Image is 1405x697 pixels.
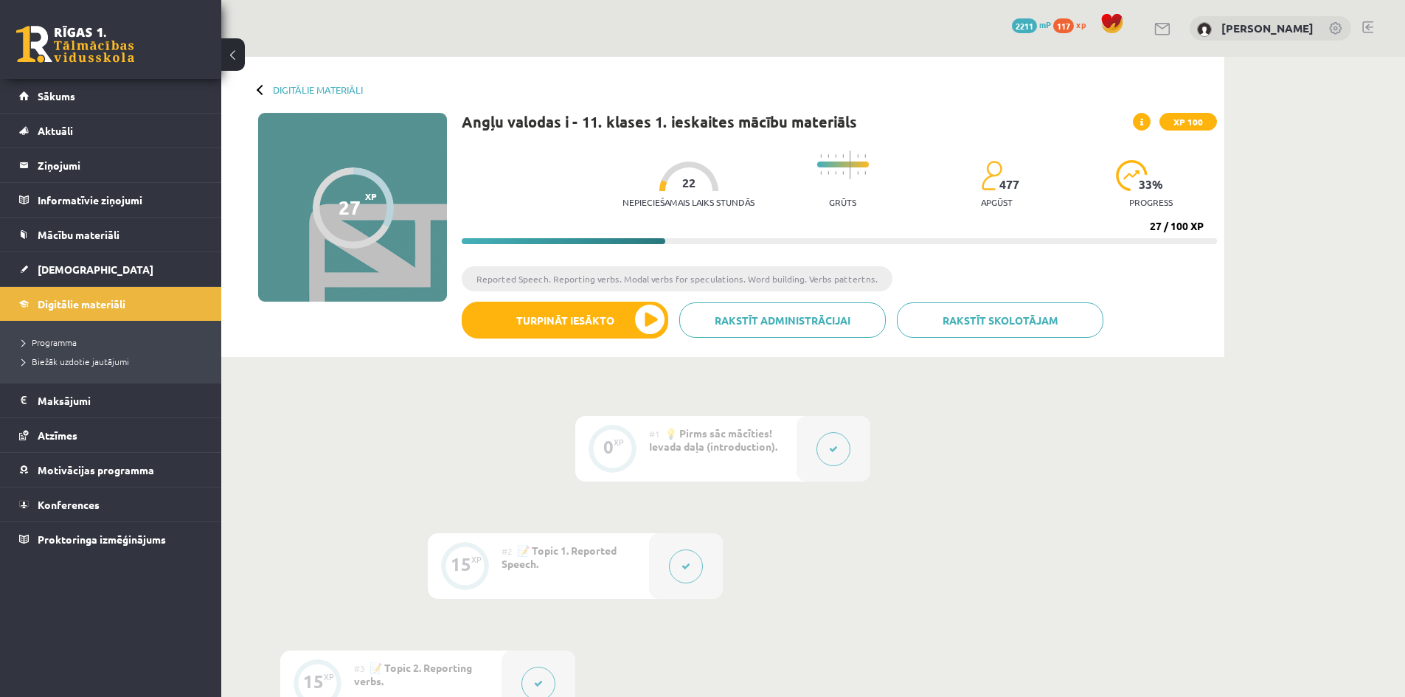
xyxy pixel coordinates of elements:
[679,302,886,338] a: Rakstīt administrācijai
[38,183,203,217] legend: Informatīvie ziņojumi
[502,545,513,557] span: #2
[981,197,1013,207] p: apgūst
[38,533,166,546] span: Proktoringa izmēģinājums
[38,148,203,182] legend: Ziņojumi
[273,84,363,95] a: Digitālie materiāli
[462,266,892,291] li: Reported Speech. Reporting verbs. Modal verbs for speculations. Word building. Verbs pattertns.
[19,384,203,417] a: Maksājumi
[614,438,624,446] div: XP
[857,171,858,175] img: icon-short-line-57e1e144782c952c97e751825c79c345078a6d821885a25fce030b3d8c18986b.svg
[38,498,100,511] span: Konferences
[1053,18,1093,30] a: 117 xp
[1129,197,1173,207] p: progress
[19,488,203,521] a: Konferences
[829,197,856,207] p: Grūts
[16,26,134,63] a: Rīgas 1. Tālmācības vidusskola
[339,196,361,218] div: 27
[682,176,695,190] span: 22
[22,356,129,367] span: Biežāk uzdotie jautājumi
[19,218,203,252] a: Mācību materiāli
[850,150,851,179] img: icon-long-line-d9ea69661e0d244f92f715978eff75569469978d946b2353a9bb055b3ed8787d.svg
[820,171,822,175] img: icon-short-line-57e1e144782c952c97e751825c79c345078a6d821885a25fce030b3d8c18986b.svg
[38,429,77,442] span: Atzīmes
[324,673,334,681] div: XP
[820,154,822,158] img: icon-short-line-57e1e144782c952c97e751825c79c345078a6d821885a25fce030b3d8c18986b.svg
[649,428,660,440] span: #1
[22,336,207,349] a: Programma
[19,522,203,556] a: Proktoringa izmēģinājums
[502,544,617,570] span: 📝 Topic 1. Reported Speech.
[842,171,844,175] img: icon-short-line-57e1e144782c952c97e751825c79c345078a6d821885a25fce030b3d8c18986b.svg
[1039,18,1051,30] span: mP
[38,228,119,241] span: Mācību materiāli
[835,154,836,158] img: icon-short-line-57e1e144782c952c97e751825c79c345078a6d821885a25fce030b3d8c18986b.svg
[22,355,207,368] a: Biežāk uzdotie jautājumi
[603,440,614,454] div: 0
[38,124,73,137] span: Aktuāli
[1159,113,1217,131] span: XP 100
[842,154,844,158] img: icon-short-line-57e1e144782c952c97e751825c79c345078a6d821885a25fce030b3d8c18986b.svg
[828,171,829,175] img: icon-short-line-57e1e144782c952c97e751825c79c345078a6d821885a25fce030b3d8c18986b.svg
[38,89,75,103] span: Sākums
[835,171,836,175] img: icon-short-line-57e1e144782c952c97e751825c79c345078a6d821885a25fce030b3d8c18986b.svg
[19,418,203,452] a: Atzīmes
[38,384,203,417] legend: Maksājumi
[1076,18,1086,30] span: xp
[1116,160,1148,191] img: icon-progress-161ccf0a02000e728c5f80fcf4c31c7af3da0e1684b2b1d7c360e028c24a22f1.svg
[864,154,866,158] img: icon-short-line-57e1e144782c952c97e751825c79c345078a6d821885a25fce030b3d8c18986b.svg
[462,113,857,131] h1: Angļu valodas i - 11. klases 1. ieskaites mācību materiāls
[622,197,754,207] p: Nepieciešamais laiks stundās
[38,263,153,276] span: [DEMOGRAPHIC_DATA]
[1221,21,1314,35] a: [PERSON_NAME]
[828,154,829,158] img: icon-short-line-57e1e144782c952c97e751825c79c345078a6d821885a25fce030b3d8c18986b.svg
[1012,18,1051,30] a: 2211 mP
[897,302,1103,338] a: Rakstīt skolotājam
[19,183,203,217] a: Informatīvie ziņojumi
[999,178,1019,191] span: 477
[649,426,777,453] span: 💡 Pirms sāc mācīties! Ievada daļa (introduction).
[38,463,154,476] span: Motivācijas programma
[462,302,668,339] button: Turpināt iesākto
[451,558,471,571] div: 15
[857,154,858,158] img: icon-short-line-57e1e144782c952c97e751825c79c345078a6d821885a25fce030b3d8c18986b.svg
[354,662,365,674] span: #3
[19,148,203,182] a: Ziņojumi
[1139,178,1164,191] span: 33 %
[471,555,482,564] div: XP
[365,191,377,201] span: XP
[19,287,203,321] a: Digitālie materiāli
[981,160,1002,191] img: students-c634bb4e5e11cddfef0936a35e636f08e4e9abd3cc4e673bd6f9a4125e45ecb1.svg
[1197,22,1212,37] img: Kristina Pučko
[303,675,324,688] div: 15
[19,79,203,113] a: Sākums
[19,252,203,286] a: [DEMOGRAPHIC_DATA]
[354,661,472,687] span: 📝 Topic 2. Reporting verbs.
[38,297,125,311] span: Digitālie materiāli
[864,171,866,175] img: icon-short-line-57e1e144782c952c97e751825c79c345078a6d821885a25fce030b3d8c18986b.svg
[19,453,203,487] a: Motivācijas programma
[1053,18,1074,33] span: 117
[1012,18,1037,33] span: 2211
[19,114,203,148] a: Aktuāli
[22,336,77,348] span: Programma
